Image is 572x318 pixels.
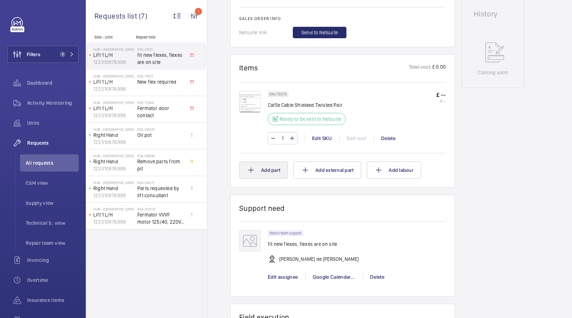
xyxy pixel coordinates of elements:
[137,131,184,139] span: Oil pot
[136,35,183,40] p: Repair title
[301,29,338,36] span: Send to Netsuite
[137,154,184,158] h2: R24-09094
[93,85,134,93] p: 123310876998
[93,78,134,85] p: Lift 1 L/H
[27,277,79,284] span: Overtime
[137,100,184,105] h2: R25-11349
[93,180,134,185] p: Hub - [GEOGRAPHIC_DATA]
[27,119,79,126] span: Units
[239,91,261,113] img: O9jK56FtcywShaW8REZOe_0_RPkxE3AVdQUqsZOjtE36Etjm.png
[93,185,134,192] p: Right Hand
[60,51,65,57] span: 1
[294,162,361,179] button: Add external part
[86,35,133,40] p: Site - Unit
[93,51,134,59] p: Lift 1 L/H
[27,297,79,304] span: Insurance items
[293,27,346,38] button: Send to Netsuite
[409,63,432,72] p: Total cost:
[239,63,258,72] h1: Items
[137,180,184,185] h2: R24-04071
[93,192,134,199] p: 123310876999
[279,255,359,263] p: [PERSON_NAME] de [PERSON_NAME]
[93,112,134,119] p: 123310876998
[93,74,134,78] p: Hub - [GEOGRAPHIC_DATA]
[27,99,79,106] span: Activity Monitoring
[239,16,446,21] h2: Sales order info
[93,47,134,51] p: Hub - [GEOGRAPHIC_DATA]
[367,162,421,179] button: Add labour
[432,63,446,72] p: £ 0.00
[137,74,184,78] h2: R25-11672
[268,274,298,280] span: Edit assignee
[93,165,134,172] p: 123310876999
[93,127,134,131] p: Hub - [GEOGRAPHIC_DATA]
[26,239,79,247] span: Repair team view
[27,51,40,58] span: Filters
[93,207,134,211] p: Hub - [GEOGRAPHIC_DATA]
[7,46,79,63] button: Filters1
[93,100,134,105] p: Hub - [GEOGRAPHIC_DATA]
[305,273,363,280] div: Google Calendar...
[239,162,288,179] button: Add part
[26,219,79,227] span: Technical S. view
[94,11,139,20] span: Requests list
[305,135,339,142] div: Edit SKU
[27,257,79,264] span: Invoicing
[270,93,287,95] p: SKU 15575
[137,185,184,199] span: Parts requested by lift consultant
[26,179,79,187] span: CSM view
[268,101,346,109] p: Cat5e Cable Shielded Twisted Pair
[363,273,391,280] div: Delete
[93,154,134,158] p: Hub - [GEOGRAPHIC_DATA]
[27,79,79,86] span: Dashboard
[374,135,403,142] div: Delete
[93,59,134,66] p: 123310876998
[137,105,184,119] span: Fermator door contact
[26,199,79,207] span: Supply view
[93,218,134,225] p: 123310876998
[478,69,508,76] p: Coming soon
[280,115,341,123] p: Ready to be sent to Netsuite
[93,158,134,165] p: Right Hand
[93,211,134,218] p: Lift 1 L/H
[93,105,134,112] p: Lift 1 L/H
[436,99,446,103] p: £ --
[137,51,184,66] span: fit new flexes, flexes are on site
[474,10,513,18] h1: History
[436,91,446,99] p: £ --
[268,240,359,248] p: fit new flexes, flexes are on site
[137,78,184,85] span: New flex required
[137,127,184,131] h2: R25-08041
[239,204,285,213] h1: Support need
[137,207,184,211] h2: R24-00500
[93,139,134,146] p: 123310876999
[270,232,301,234] p: Repair team support
[137,158,184,172] span: Remove parts from pit
[137,211,184,225] span: Fermator VVVF motor 125/40, 220V, (with front mounting system). 603510890 @£327.95
[137,47,184,51] h2: R25-13121
[27,139,79,146] span: Requests
[93,131,134,139] p: Right Hand
[26,159,79,167] span: All requests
